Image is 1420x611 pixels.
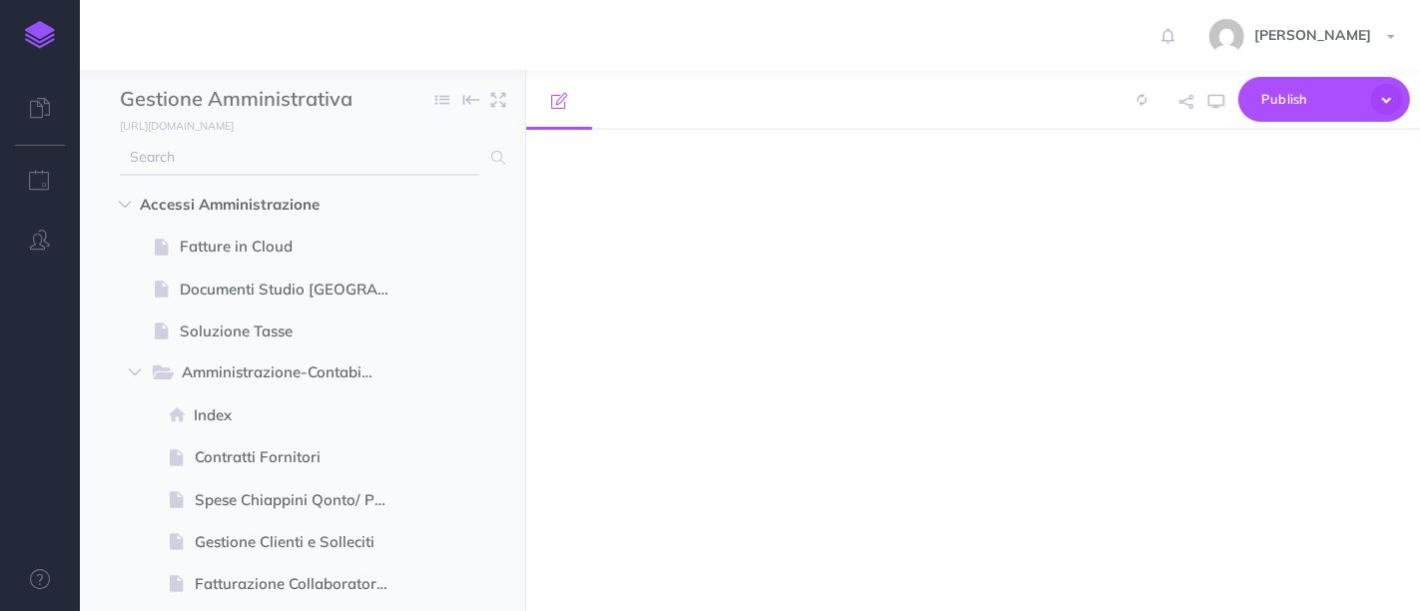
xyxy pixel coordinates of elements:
[180,235,405,259] span: Fatture in Cloud
[195,488,405,512] span: Spese Chiappini Qonto/ Personali
[1238,77,1410,122] button: Publish
[195,445,405,469] span: Contratti Fornitori
[120,119,234,133] small: [URL][DOMAIN_NAME]
[195,530,405,554] span: Gestione Clienti e Solleciti
[140,193,380,217] span: Accessi Amministrazione
[194,403,405,427] span: Index
[1261,84,1361,115] span: Publish
[80,115,254,135] a: [URL][DOMAIN_NAME]
[120,140,479,176] input: Search
[182,360,390,386] span: Amministrazione-Contabilità
[120,85,355,115] input: Documentation Name
[180,278,405,302] span: Documenti Studio [GEOGRAPHIC_DATA]
[180,319,405,343] span: Soluzione Tasse
[195,572,405,596] span: Fatturazione Collaboratori ECS
[1209,19,1244,54] img: 773ddf364f97774a49de44848d81cdba.jpg
[25,21,55,49] img: logo-mark.svg
[1244,26,1381,44] span: [PERSON_NAME]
